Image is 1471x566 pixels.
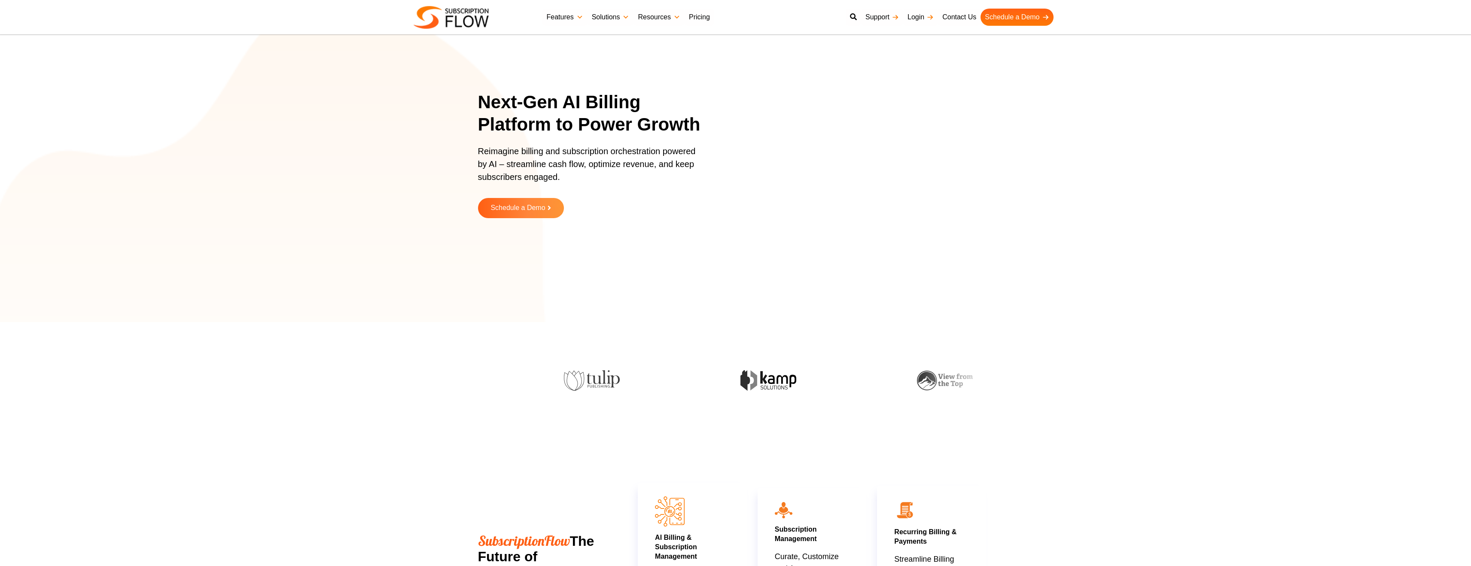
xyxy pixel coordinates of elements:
h1: Next-Gen AI Billing Platform to Power Growth [478,91,712,136]
a: Resources [633,9,684,26]
img: 02 [894,499,916,521]
a: AI Billing & Subscription Management [655,534,697,560]
a: Support [861,9,903,26]
a: Solutions [588,9,634,26]
img: icon10 [775,502,792,518]
a: Features [542,9,588,26]
a: Pricing [685,9,714,26]
img: AI Billing & Subscription Managements [655,496,685,526]
img: view-from-the-top [898,371,954,391]
img: tulip-publishing [545,370,601,391]
span: Schedule a Demo [490,204,545,212]
a: Schedule a Demo [981,9,1053,26]
a: Login [903,9,938,26]
a: Contact Us [938,9,981,26]
a: Recurring Billing & Payments [894,528,956,545]
a: Schedule a Demo [478,198,564,218]
img: kamp-solution [722,370,778,390]
a: Subscription Management [775,526,817,542]
span: SubscriptionFlow [478,532,570,549]
p: Reimagine billing and subscription orchestration powered by AI – streamline cash flow, optimize r... [478,145,701,192]
img: Subscriptionflow [414,6,489,29]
